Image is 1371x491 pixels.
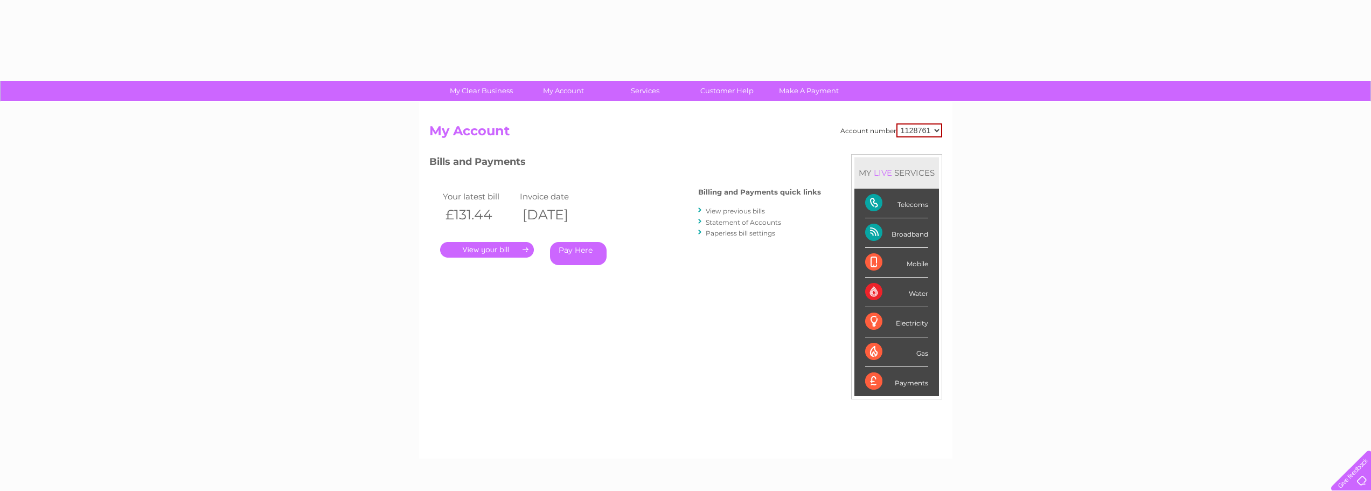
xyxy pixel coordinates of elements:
[440,204,518,226] th: £131.44
[706,207,765,215] a: View previous bills
[550,242,607,265] a: Pay Here
[865,189,928,218] div: Telecoms
[519,81,608,101] a: My Account
[517,204,595,226] th: [DATE]
[854,157,939,188] div: MY SERVICES
[865,367,928,396] div: Payments
[601,81,690,101] a: Services
[517,189,595,204] td: Invoice date
[429,154,821,173] h3: Bills and Payments
[865,218,928,248] div: Broadband
[706,229,775,237] a: Paperless bill settings
[865,337,928,367] div: Gas
[429,123,942,144] h2: My Account
[706,218,781,226] a: Statement of Accounts
[865,248,928,278] div: Mobile
[764,81,853,101] a: Make A Payment
[865,278,928,307] div: Water
[698,188,821,196] h4: Billing and Payments quick links
[437,81,526,101] a: My Clear Business
[840,123,942,137] div: Account number
[440,242,534,258] a: .
[683,81,771,101] a: Customer Help
[440,189,518,204] td: Your latest bill
[872,168,894,178] div: LIVE
[865,307,928,337] div: Electricity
